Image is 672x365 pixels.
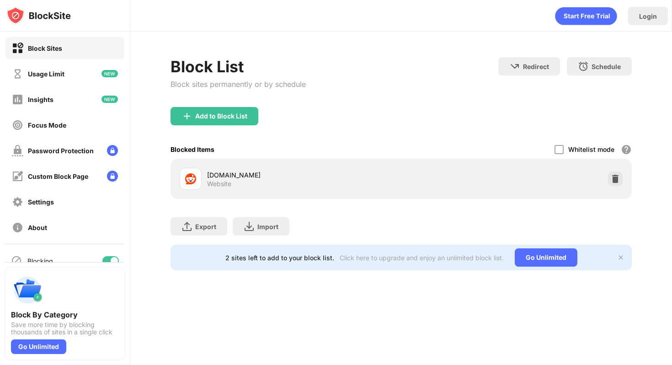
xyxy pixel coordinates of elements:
[340,254,504,262] div: Click here to upgrade and enjoy an unlimited block list.
[195,113,247,120] div: Add to Block List
[11,310,119,319] div: Block By Category
[225,254,334,262] div: 2 sites left to add to your block list.
[12,145,23,156] img: password-protection-off.svg
[28,44,62,52] div: Block Sites
[12,196,23,208] img: settings-off.svg
[12,43,23,54] img: block-on.svg
[515,248,577,267] div: Go Unlimited
[171,80,306,89] div: Block sites permanently or by schedule
[28,96,53,103] div: Insights
[257,223,278,231] div: Import
[639,12,657,20] div: Login
[12,171,23,182] img: customize-block-page-off.svg
[171,145,214,153] div: Blocked Items
[171,57,306,76] div: Block List
[12,119,23,131] img: focus-off.svg
[28,70,64,78] div: Usage Limit
[617,254,624,261] img: x-button.svg
[28,198,54,206] div: Settings
[11,321,119,336] div: Save more time by blocking thousands of sites in a single click
[207,180,231,188] div: Website
[12,94,23,105] img: insights-off.svg
[11,274,44,306] img: push-categories.svg
[27,257,53,265] div: Blocking
[28,121,66,129] div: Focus Mode
[523,63,549,70] div: Redirect
[555,7,617,25] div: animation
[107,171,118,182] img: lock-menu.svg
[11,255,22,266] img: blocking-icon.svg
[101,96,118,103] img: new-icon.svg
[107,145,118,156] img: lock-menu.svg
[6,6,71,25] img: logo-blocksite.svg
[12,68,23,80] img: time-usage-off.svg
[28,224,47,231] div: About
[195,223,216,231] div: Export
[207,170,401,180] div: [DOMAIN_NAME]
[11,339,66,354] div: Go Unlimited
[101,70,118,77] img: new-icon.svg
[12,222,23,233] img: about-off.svg
[592,63,621,70] div: Schedule
[28,147,94,155] div: Password Protection
[568,145,614,153] div: Whitelist mode
[28,172,88,180] div: Custom Block Page
[185,173,196,184] img: favicons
